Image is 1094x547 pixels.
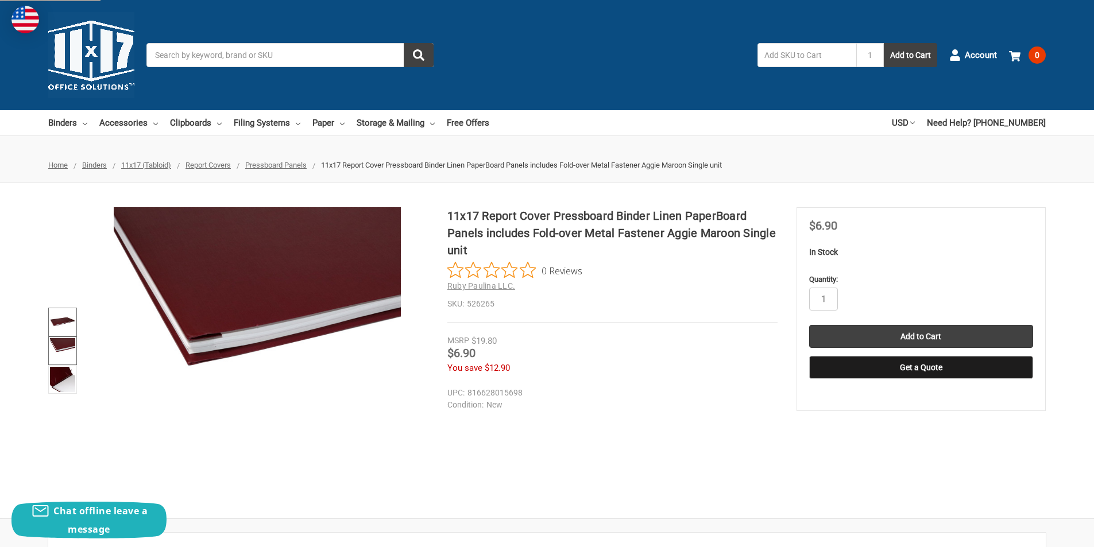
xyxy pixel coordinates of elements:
[447,399,484,411] dt: Condition:
[50,338,75,363] img: 11x17 Report Cover Pressboard Binder Linen PaperBoard Panels includes Fold-over Metal Fastener Ag...
[114,207,401,494] img: 11x17 Report Cover Pressboard Binder Linen PaperBoard Panels includes Fold-over Metal Fastener Ag...
[447,110,489,135] a: Free Offers
[185,161,231,169] a: Report Covers
[146,43,434,67] input: Search by keyword, brand or SKU
[357,110,435,135] a: Storage & Mailing
[11,6,39,33] img: duty and tax information for United States
[809,325,1033,348] input: Add to Cart
[447,387,465,399] dt: UPC:
[447,399,772,411] dd: New
[447,298,778,310] dd: 526265
[170,110,222,135] a: Clipboards
[48,12,134,98] img: 11x17.com
[949,40,997,70] a: Account
[245,161,307,169] a: Pressboard Panels
[447,387,772,399] dd: 816628015698
[447,335,469,347] div: MSRP
[82,161,107,169] a: Binders
[53,505,148,536] span: Chat offline leave a message
[757,43,856,67] input: Add SKU to Cart
[447,262,582,279] button: Rated 0 out of 5 stars from 0 reviews. Jump to reviews.
[50,367,75,392] img: 11x17 Report Cover Pressboard Binder Linen PaperBoard Panels includes Fold-over Metal Fastener Ag...
[447,207,778,259] h1: 11x17 Report Cover Pressboard Binder Linen PaperBoard Panels includes Fold-over Metal Fastener Ag...
[11,502,167,538] button: Chat offline leave a message
[809,356,1033,379] button: Get a Quote
[1029,46,1046,64] span: 0
[121,161,171,169] a: 11x17 (Tabloid)
[892,110,915,135] a: USD
[809,274,1033,285] label: Quantity:
[447,346,476,360] span: $6.90
[884,43,937,67] button: Add to Cart
[48,110,87,135] a: Binders
[447,281,515,290] a: Ruby Paulina LLC.
[321,161,722,169] span: 11x17 Report Cover Pressboard Binder Linen PaperBoard Panels includes Fold-over Metal Fastener Ag...
[234,110,300,135] a: Filing Systems
[809,246,1033,258] p: In Stock
[485,363,510,373] span: $12.90
[809,219,837,232] span: $6.90
[48,161,68,169] a: Home
[99,110,158,135] a: Accessories
[312,110,345,135] a: Paper
[50,309,75,335] img: 11x17 Report Cover Pressboard Binder Linen PaperBoard Panels includes Fold-over Metal Fastener Ag...
[1009,40,1046,70] a: 0
[447,298,464,310] dt: SKU:
[965,49,997,62] span: Account
[542,262,582,279] span: 0 Reviews
[471,336,497,346] span: $19.80
[927,110,1046,135] a: Need Help? [PHONE_NUMBER]
[447,363,482,373] span: You save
